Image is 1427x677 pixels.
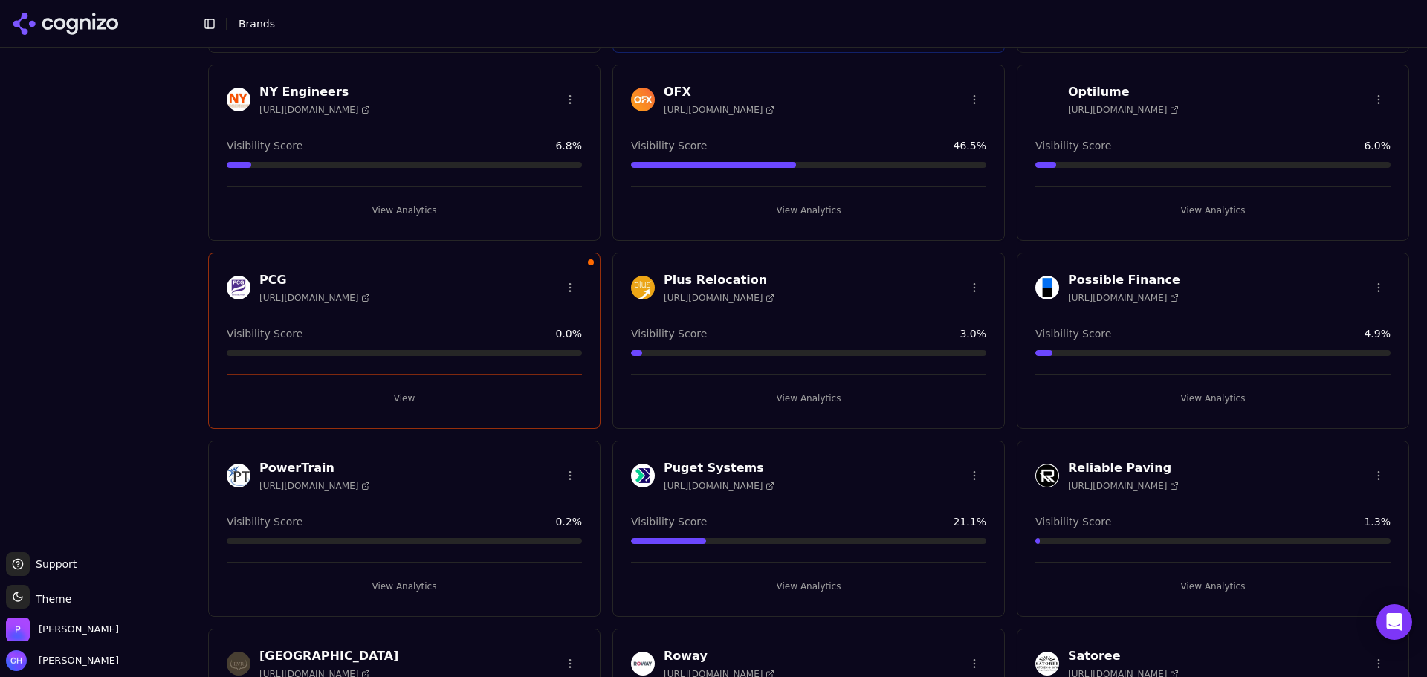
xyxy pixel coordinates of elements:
[954,514,986,529] span: 21.1 %
[631,138,707,153] span: Visibility Score
[1035,198,1391,222] button: View Analytics
[1068,83,1179,101] h3: Optilume
[631,574,986,598] button: View Analytics
[1035,574,1391,598] button: View Analytics
[1068,271,1180,289] h3: Possible Finance
[631,198,986,222] button: View Analytics
[30,557,77,571] span: Support
[954,138,986,153] span: 46.5 %
[30,593,71,605] span: Theme
[259,271,370,289] h3: PCG
[239,18,275,30] span: Brands
[259,647,398,665] h3: [GEOGRAPHIC_DATA]
[664,459,774,477] h3: Puget Systems
[227,138,302,153] span: Visibility Score
[1068,292,1179,304] span: [URL][DOMAIN_NAME]
[239,16,1385,31] nav: breadcrumb
[227,574,582,598] button: View Analytics
[1035,138,1111,153] span: Visibility Score
[259,480,370,492] span: [URL][DOMAIN_NAME]
[259,83,370,101] h3: NY Engineers
[227,326,302,341] span: Visibility Score
[1364,138,1391,153] span: 6.0 %
[1035,514,1111,529] span: Visibility Score
[227,88,250,111] img: NY Engineers
[1035,464,1059,487] img: Reliable Paving
[6,618,119,641] button: Open organization switcher
[227,464,250,487] img: PowerTrain
[39,623,119,636] span: Perrill
[664,292,774,304] span: [URL][DOMAIN_NAME]
[664,83,774,101] h3: OFX
[555,514,582,529] span: 0.2 %
[1035,652,1059,676] img: Satoree
[631,88,655,111] img: OFX
[1364,514,1391,529] span: 1.3 %
[6,618,30,641] img: Perrill
[664,104,774,116] span: [URL][DOMAIN_NAME]
[664,647,774,665] h3: Roway
[227,652,250,676] img: Riverview Ranch
[555,326,582,341] span: 0.0 %
[631,464,655,487] img: Puget Systems
[33,654,119,667] span: [PERSON_NAME]
[6,650,27,671] img: Grace Hallen
[631,514,707,529] span: Visibility Score
[555,138,582,153] span: 6.8 %
[1376,604,1412,640] div: Open Intercom Messenger
[6,650,119,671] button: Open user button
[259,459,370,477] h3: PowerTrain
[631,276,655,299] img: Plus Relocation
[227,386,582,410] button: View
[960,326,986,341] span: 3.0 %
[1068,104,1179,116] span: [URL][DOMAIN_NAME]
[631,326,707,341] span: Visibility Score
[1035,88,1059,111] img: Optilume
[259,292,370,304] span: [URL][DOMAIN_NAME]
[631,386,986,410] button: View Analytics
[1035,276,1059,299] img: Possible Finance
[1364,326,1391,341] span: 4.9 %
[1068,647,1179,665] h3: Satoree
[227,514,302,529] span: Visibility Score
[1068,480,1179,492] span: [URL][DOMAIN_NAME]
[664,480,774,492] span: [URL][DOMAIN_NAME]
[227,198,582,222] button: View Analytics
[259,104,370,116] span: [URL][DOMAIN_NAME]
[227,276,250,299] img: PCG
[1035,326,1111,341] span: Visibility Score
[1068,459,1179,477] h3: Reliable Paving
[664,271,774,289] h3: Plus Relocation
[631,652,655,676] img: Roway
[1035,386,1391,410] button: View Analytics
